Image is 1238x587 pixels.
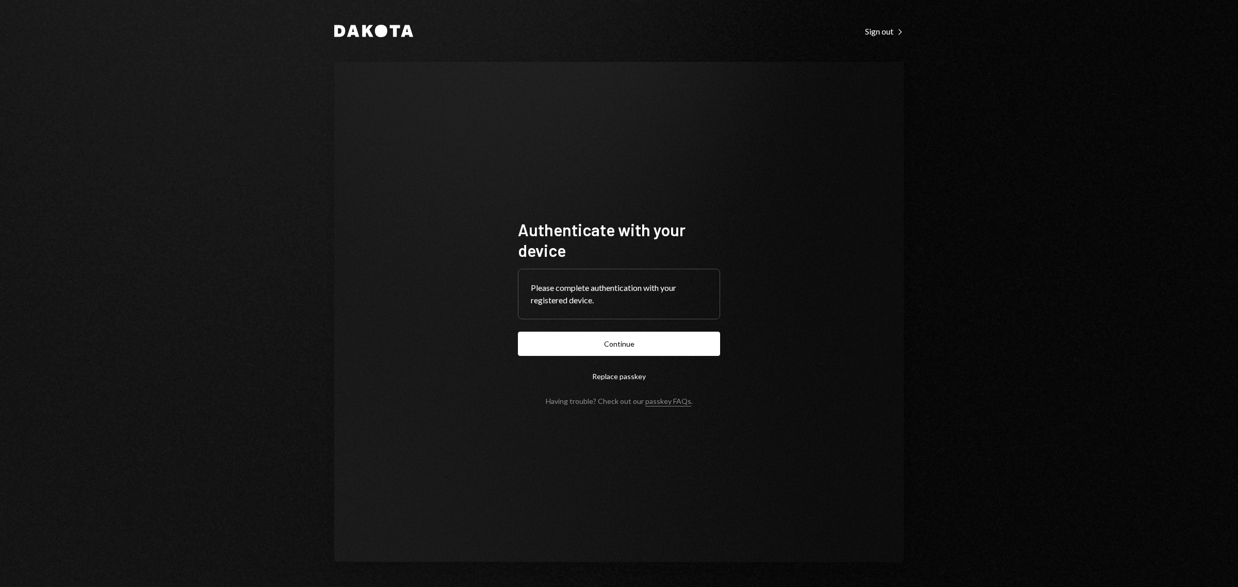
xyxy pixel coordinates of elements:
[865,26,904,37] div: Sign out
[518,332,720,356] button: Continue
[865,25,904,37] a: Sign out
[546,397,693,405] div: Having trouble? Check out our .
[645,397,691,406] a: passkey FAQs
[531,282,707,306] div: Please complete authentication with your registered device.
[518,219,720,260] h1: Authenticate with your device
[518,364,720,388] button: Replace passkey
